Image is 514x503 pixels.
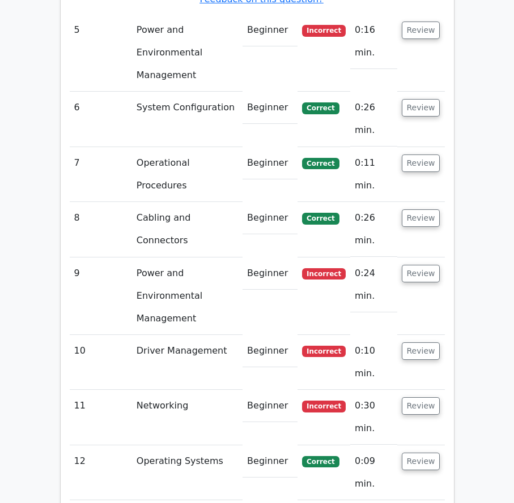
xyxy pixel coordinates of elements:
span: Incorrect [302,268,346,280]
td: System Configuration [132,92,243,147]
td: 0:16 min. [350,14,397,69]
td: Power and Environmental Management [132,257,243,335]
td: Beginner [243,147,298,179]
td: Beginner [243,14,298,46]
td: Beginner [243,390,298,422]
td: 9 [70,257,132,335]
td: 11 [70,390,132,445]
td: Operating Systems [132,445,243,500]
button: Review [402,265,440,282]
td: Beginner [243,445,298,478]
td: Power and Environmental Management [132,14,243,92]
button: Review [402,453,440,470]
td: 7 [70,147,132,202]
span: Correct [302,102,339,114]
button: Review [402,22,440,39]
td: Beginner [243,202,298,234]
td: Driver Management [132,335,243,390]
td: Beginner [243,257,298,290]
td: Cabling and Connectors [132,202,243,257]
td: 0:26 min. [350,202,397,257]
button: Review [402,209,440,227]
td: 0:11 min. [350,147,397,202]
span: Correct [302,158,339,169]
button: Review [402,154,440,172]
td: Beginner [243,92,298,124]
td: 10 [70,335,132,390]
td: 6 [70,92,132,147]
td: 0:09 min. [350,445,397,500]
button: Review [402,99,440,117]
td: 5 [70,14,132,92]
span: Incorrect [302,346,346,357]
td: Operational Procedures [132,147,243,202]
button: Review [402,397,440,415]
span: Correct [302,213,339,224]
td: Networking [132,390,243,445]
td: Beginner [243,335,298,367]
span: Incorrect [302,401,346,412]
span: Correct [302,456,339,467]
td: 0:10 min. [350,335,397,390]
td: 0:24 min. [350,257,397,312]
td: 0:26 min. [350,92,397,147]
td: 12 [70,445,132,500]
span: Incorrect [302,25,346,36]
button: Review [402,342,440,360]
td: 8 [70,202,132,257]
td: 0:30 min. [350,390,397,445]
